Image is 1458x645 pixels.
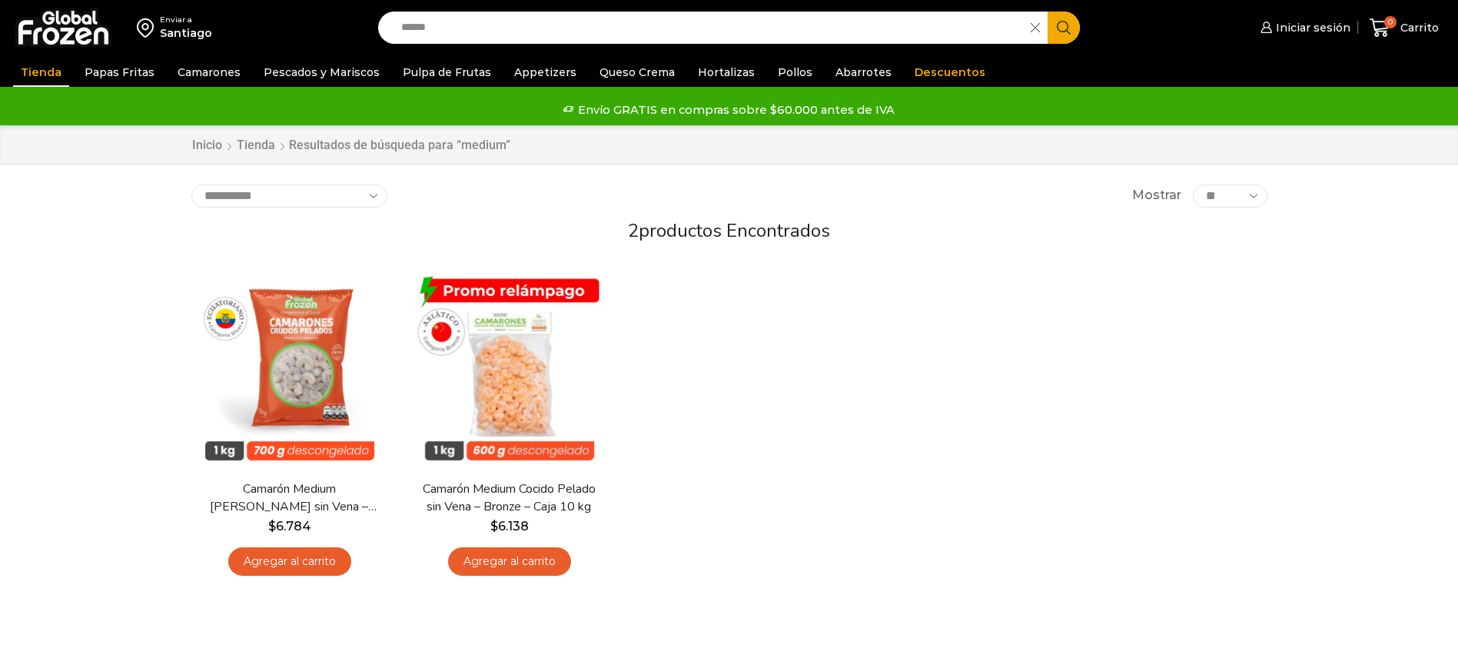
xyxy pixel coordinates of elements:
[628,218,639,243] span: 2
[828,58,899,87] a: Abarrotes
[268,519,311,534] bdi: 6.784
[191,137,510,155] nav: Breadcrumb
[236,137,276,155] a: Tienda
[13,58,69,87] a: Tienda
[639,218,830,243] span: productos encontrados
[1048,12,1080,44] button: Search button
[137,15,160,41] img: address-field-icon.svg
[448,547,571,576] a: Agregar al carrito: “Camarón Medium Cocido Pelado sin Vena - Bronze - Caja 10 kg”
[160,15,212,25] div: Enviar a
[170,58,248,87] a: Camarones
[201,480,377,516] a: Camarón Medium [PERSON_NAME] sin Vena – Silver – Caja 10 kg
[77,58,162,87] a: Papas Fritas
[1272,20,1350,35] span: Iniciar sesión
[490,519,498,534] span: $
[690,58,762,87] a: Hortalizas
[268,519,276,534] span: $
[289,138,510,152] h1: Resultados de búsqueda para “medium”
[506,58,584,87] a: Appetizers
[1257,12,1350,43] a: Iniciar sesión
[420,480,597,516] a: Camarón Medium Cocido Pelado sin Vena – Bronze – Caja 10 kg
[256,58,387,87] a: Pescados y Mariscos
[490,519,529,534] bdi: 6.138
[592,58,683,87] a: Queso Crema
[1132,187,1181,204] span: Mostrar
[1397,20,1439,35] span: Carrito
[228,547,351,576] a: Agregar al carrito: “Camarón Medium Crudo Pelado sin Vena - Silver - Caja 10 kg”
[395,58,499,87] a: Pulpa de Frutas
[191,185,387,208] select: Pedido de la tienda
[770,58,820,87] a: Pollos
[907,58,993,87] a: Descuentos
[191,137,223,155] a: Inicio
[1366,10,1443,46] a: 0 Carrito
[1384,16,1397,28] span: 0
[160,25,212,41] div: Santiago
